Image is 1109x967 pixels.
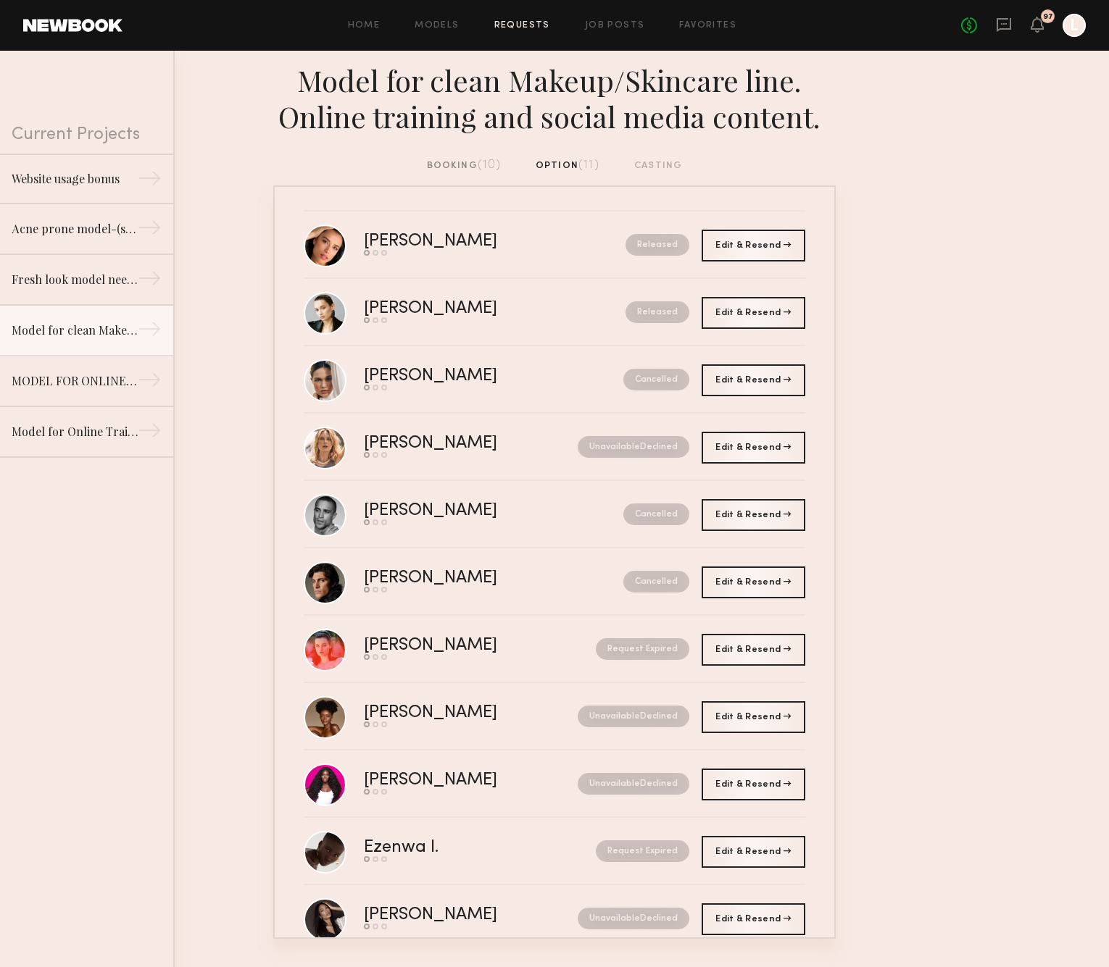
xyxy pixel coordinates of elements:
div: [PERSON_NAME] [364,233,562,250]
nb-request-status: Unavailable Declined [578,436,689,458]
span: Edit & Resend [715,241,791,250]
div: [PERSON_NAME] [364,301,562,317]
span: Edit & Resend [715,309,791,317]
span: Edit & Resend [715,511,791,519]
a: [PERSON_NAME]UnavailableDeclined [304,414,805,481]
a: [PERSON_NAME]Released [304,212,805,279]
span: Edit & Resend [715,578,791,587]
a: [PERSON_NAME]Cancelled [304,548,805,616]
a: Job Posts [585,21,645,30]
div: [PERSON_NAME] [364,907,538,924]
div: [PERSON_NAME] [364,772,538,789]
span: Edit & Resend [715,780,791,789]
div: [PERSON_NAME] [364,368,560,385]
nb-request-status: Request Expired [596,638,689,660]
div: Website usage bonus [12,170,138,188]
a: Models [415,21,459,30]
span: Edit & Resend [715,376,791,385]
div: MODEL FOR ONLINE TRAINING (CLEAN BEAUTY BRAND) [12,372,138,390]
nb-request-status: Unavailable Declined [578,773,689,795]
div: → [138,267,162,296]
nb-request-status: Request Expired [596,840,689,862]
nb-request-status: Cancelled [623,571,689,593]
div: Acne prone model-(slight acne or rosecea) for beauty job/clean beauty brand [12,220,138,238]
div: [PERSON_NAME] [364,637,547,654]
div: [PERSON_NAME] [364,435,538,452]
div: Model for clean Makeup/Skincare line. Online training and social media content. [12,322,138,339]
div: → [138,368,162,397]
nb-request-status: Unavailable Declined [578,908,689,929]
div: Model for Online Training (Clean Beauty Brand) [12,423,138,440]
div: 97 [1043,13,1053,21]
div: Model for clean Makeup/Skincare line. Online training and social media content. [273,62,836,135]
nb-request-status: Released [626,234,689,256]
a: [PERSON_NAME]Cancelled [304,346,805,414]
div: Fresh look model needed for Clean Makeup/Skincare Brand. Usage: Online training & social media co... [12,271,138,288]
div: Ezenwa I. [364,840,518,856]
span: Edit & Resend [715,915,791,924]
nb-request-status: Unavailable Declined [578,706,689,727]
a: [PERSON_NAME]UnavailableDeclined [304,885,805,953]
a: Favorites [679,21,736,30]
a: [PERSON_NAME]Request Expired [304,616,805,683]
nb-request-status: Cancelled [623,369,689,390]
span: Edit & Resend [715,443,791,452]
a: [PERSON_NAME]Cancelled [304,481,805,548]
div: booking [427,158,501,174]
div: → [138,216,162,245]
nb-request-status: Released [626,301,689,323]
div: [PERSON_NAME] [364,570,560,587]
span: (10) [478,159,501,171]
div: → [138,167,162,196]
span: Edit & Resend [715,713,791,721]
div: → [138,317,162,346]
a: [PERSON_NAME]UnavailableDeclined [304,683,805,750]
nb-request-status: Cancelled [623,503,689,525]
a: Home [348,21,381,30]
div: [PERSON_NAME] [364,503,560,519]
div: [PERSON_NAME] [364,705,538,721]
div: → [138,419,162,448]
a: Ezenwa I.Request Expired [304,818,805,885]
a: Requests [494,21,550,30]
a: [PERSON_NAME]UnavailableDeclined [304,750,805,818]
span: Edit & Resend [715,645,791,654]
a: [PERSON_NAME]Released [304,279,805,346]
a: L [1063,14,1086,37]
span: Edit & Resend [715,847,791,856]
